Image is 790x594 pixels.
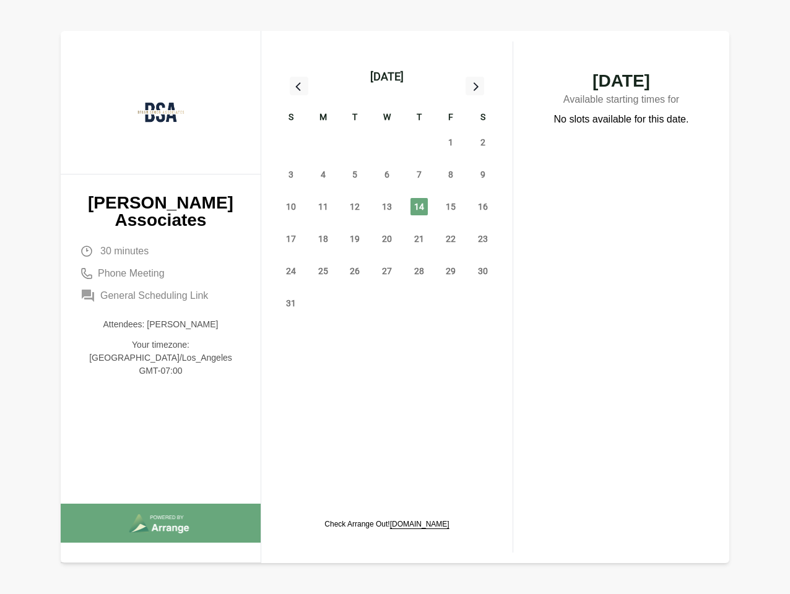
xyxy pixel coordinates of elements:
span: Saturday, August 2, 2025 [474,134,492,151]
span: Friday, August 22, 2025 [442,230,459,247]
span: Monday, August 18, 2025 [315,230,332,247]
div: S [275,110,307,126]
p: Available starting times for [538,90,705,112]
span: Tuesday, August 19, 2025 [346,230,363,247]
p: [PERSON_NAME] Associates [80,194,241,229]
div: [DATE] [370,68,404,85]
span: Thursday, August 28, 2025 [410,262,428,280]
span: Friday, August 8, 2025 [442,166,459,183]
span: Wednesday, August 6, 2025 [378,166,396,183]
span: Phone Meeting [98,266,165,281]
span: Wednesday, August 27, 2025 [378,262,396,280]
span: Saturday, August 30, 2025 [474,262,492,280]
span: Wednesday, August 20, 2025 [378,230,396,247]
span: Wednesday, August 13, 2025 [378,198,396,215]
span: Tuesday, August 5, 2025 [346,166,363,183]
p: No slots available for this date. [554,112,689,127]
span: Sunday, August 24, 2025 [282,262,300,280]
span: Thursday, August 14, 2025 [410,198,428,215]
span: Thursday, August 7, 2025 [410,166,428,183]
div: F [435,110,467,126]
p: Attendees: [PERSON_NAME] [80,318,241,331]
span: Saturday, August 23, 2025 [474,230,492,247]
a: [DOMAIN_NAME] [390,520,449,528]
div: M [307,110,339,126]
span: Friday, August 1, 2025 [442,134,459,151]
span: Tuesday, August 26, 2025 [346,262,363,280]
div: S [467,110,499,126]
span: Sunday, August 17, 2025 [282,230,300,247]
span: Friday, August 15, 2025 [442,198,459,215]
span: General Scheduling Link [100,288,208,303]
span: Monday, August 4, 2025 [315,166,332,183]
span: Saturday, August 16, 2025 [474,198,492,215]
span: Sunday, August 3, 2025 [282,166,300,183]
span: Monday, August 11, 2025 [315,198,332,215]
span: Tuesday, August 12, 2025 [346,198,363,215]
span: Sunday, August 10, 2025 [282,198,300,215]
span: Thursday, August 21, 2025 [410,230,428,247]
span: Saturday, August 9, 2025 [474,166,492,183]
span: Sunday, August 31, 2025 [282,295,300,312]
div: T [403,110,435,126]
p: Check Arrange Out! [324,519,449,529]
div: W [371,110,403,126]
div: T [339,110,371,126]
span: 30 minutes [100,244,149,259]
span: [DATE] [538,72,705,90]
p: Your timezone: [GEOGRAPHIC_DATA]/Los_Angeles GMT-07:00 [80,338,241,377]
span: Monday, August 25, 2025 [315,262,332,280]
span: Friday, August 29, 2025 [442,262,459,280]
